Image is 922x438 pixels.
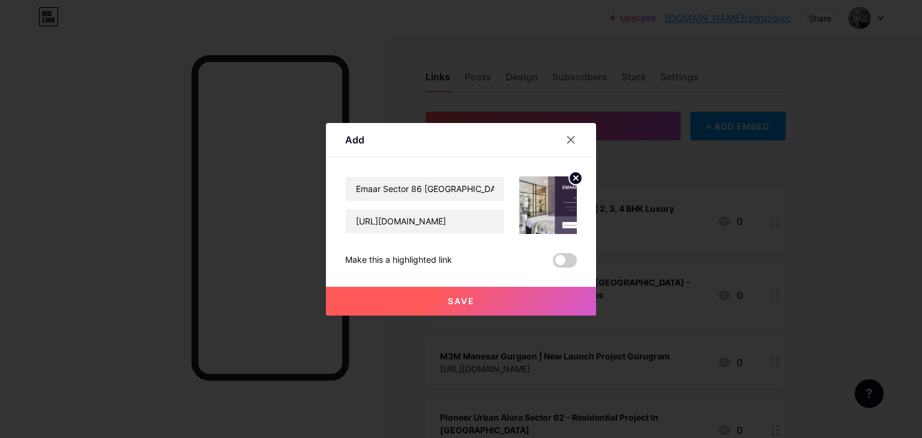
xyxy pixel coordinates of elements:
[345,253,452,268] div: Make this a highlighted link
[326,287,596,316] button: Save
[448,296,475,306] span: Save
[519,176,577,234] img: link_thumbnail
[346,209,504,233] input: URL
[346,177,504,201] input: Title
[345,133,364,147] div: Add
